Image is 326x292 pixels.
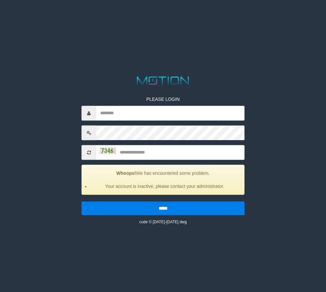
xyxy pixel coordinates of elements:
[81,165,244,195] div: We has encountered some problem.
[100,147,116,154] img: captcha
[116,171,136,176] strong: Whoops!
[139,220,187,225] small: code © [DATE]-[DATE] dwg
[90,183,239,190] li: Your account is inactive, please contact your administrator.
[135,75,191,86] img: MOTION_logo.png
[81,96,244,103] p: PLEASE LOGIN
